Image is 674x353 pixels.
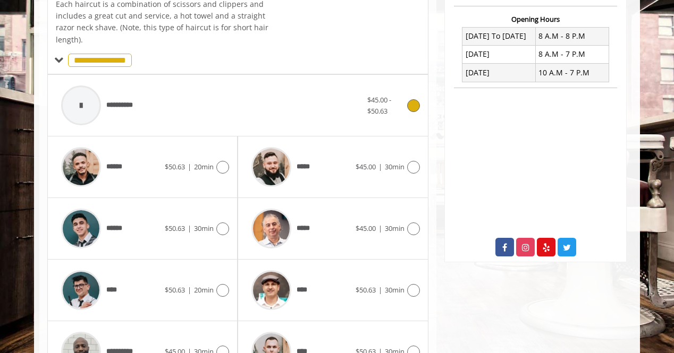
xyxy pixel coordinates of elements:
span: | [378,285,382,295]
span: | [378,223,382,233]
span: $50.63 [165,223,185,233]
td: [DATE] To [DATE] [462,27,536,45]
span: 20min [194,162,214,171]
h3: Opening Hours [454,15,617,23]
span: $50.63 [356,285,376,295]
td: 8 A.M - 8 P.M [535,27,609,45]
td: 8 A.M - 7 P.M [535,45,609,63]
span: 20min [194,285,214,295]
td: [DATE] [462,64,536,82]
td: 10 A.M - 7 P.M [535,64,609,82]
span: $45.00 [356,223,376,233]
span: $50.63 [165,162,185,171]
span: 30min [385,162,405,171]
span: | [188,162,191,171]
span: | [378,162,382,171]
span: $45.00 - $50.63 [367,95,391,116]
span: $45.00 [356,162,376,171]
td: [DATE] [462,45,536,63]
span: 30min [194,223,214,233]
span: | [188,223,191,233]
span: $50.63 [165,285,185,295]
span: 30min [385,285,405,295]
span: | [188,285,191,295]
span: 30min [385,223,405,233]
